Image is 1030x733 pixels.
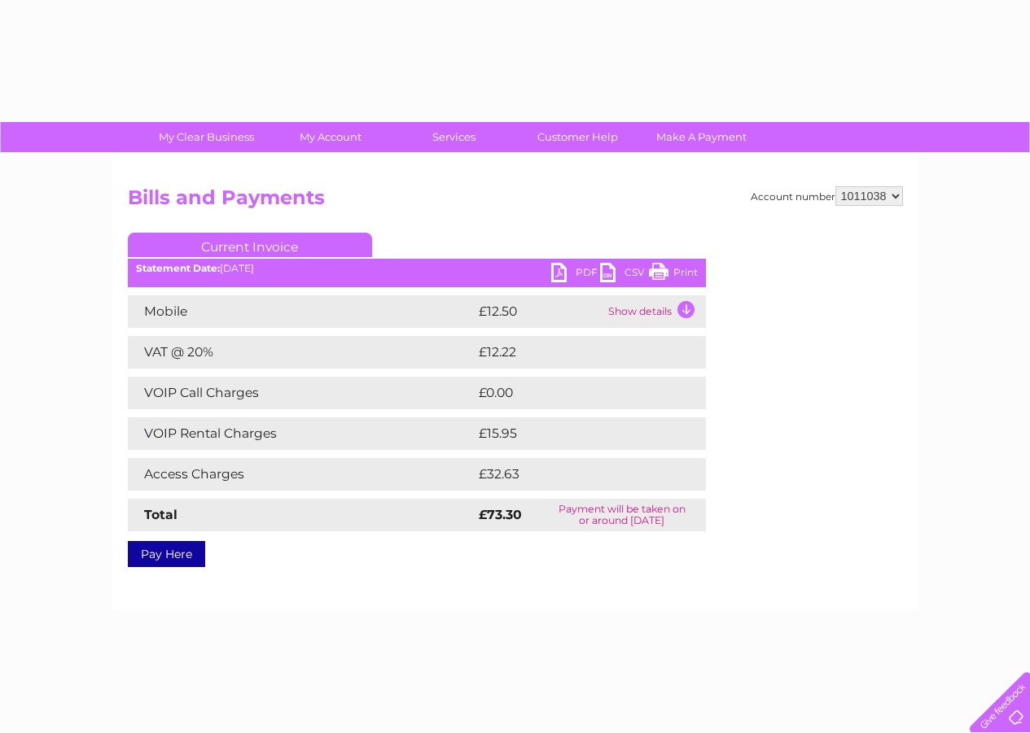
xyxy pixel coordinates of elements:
div: Account number [751,186,903,206]
strong: Total [144,507,178,522]
td: VAT @ 20% [128,336,475,369]
a: Customer Help [511,122,645,152]
a: My Account [263,122,397,152]
a: Print [649,263,698,286]
a: Pay Here [128,541,205,567]
td: £12.22 [475,336,671,369]
td: VOIP Call Charges [128,377,475,409]
td: Payment will be taken on or around [DATE] [538,499,706,531]
a: My Clear Business [139,122,274,152]
h2: Bills and Payments [128,186,903,217]
td: £12.50 [475,295,604,328]
td: £32.63 [475,458,673,491]
td: Show details [604,295,706,328]
td: £15.95 [475,417,672,450]
strong: £73.30 [479,507,522,522]
b: Statement Date: [136,262,220,274]
td: £0.00 [475,377,668,409]
a: PDF [551,263,600,286]
a: Current Invoice [128,233,372,257]
td: Access Charges [128,458,475,491]
a: CSV [600,263,649,286]
div: [DATE] [128,263,706,274]
a: Services [387,122,521,152]
td: VOIP Rental Charges [128,417,475,450]
td: Mobile [128,295,475,328]
a: Make A Payment [634,122,769,152]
